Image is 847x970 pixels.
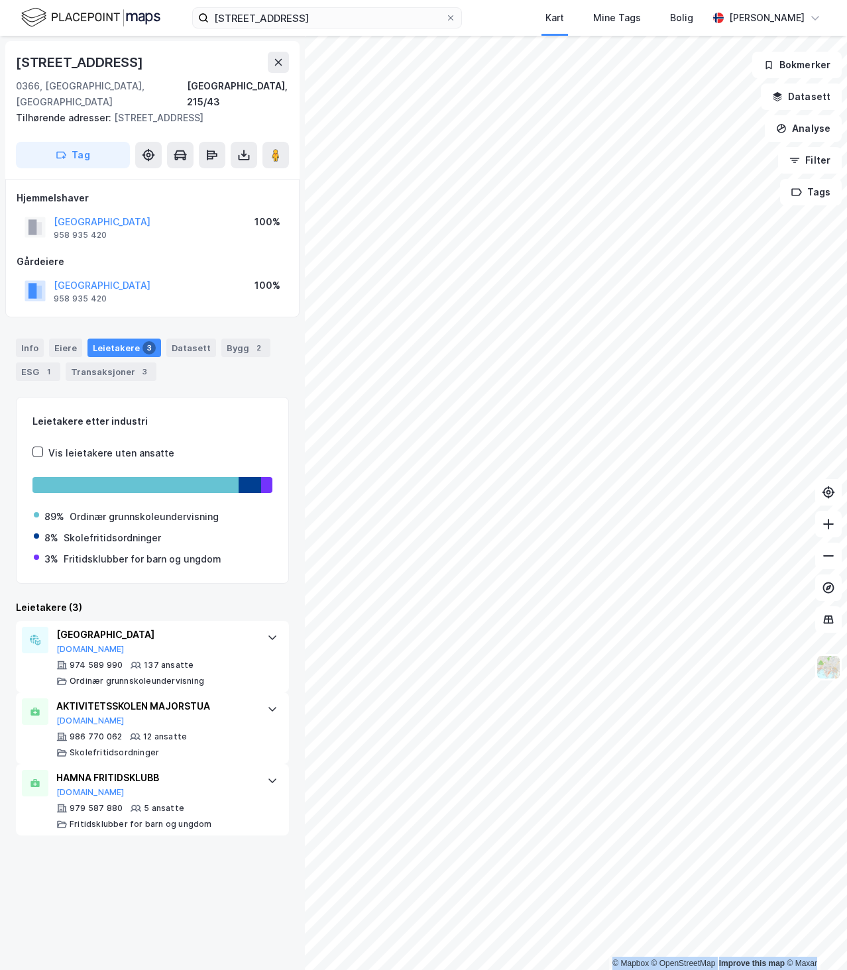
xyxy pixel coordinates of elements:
div: AKTIVITETSSKOLEN MAJORSTUA [56,698,254,714]
div: ESG [16,362,60,381]
div: 979 587 880 [70,803,123,814]
div: HAMNA FRITIDSKLUBB [56,770,254,786]
div: Leietakere etter industri [32,413,272,429]
button: Datasett [761,83,842,110]
div: Mine Tags [593,10,641,26]
div: 89% [44,509,64,525]
div: 958 935 420 [54,230,107,241]
div: Leietakere [87,339,161,357]
div: [GEOGRAPHIC_DATA], 215/43 [187,78,289,110]
div: 974 589 990 [70,660,123,671]
button: Analyse [765,115,842,142]
div: 100% [254,278,280,294]
span: Tilhørende adresser: [16,112,114,123]
div: 3 [138,365,151,378]
button: [DOMAIN_NAME] [56,787,125,798]
div: [STREET_ADDRESS] [16,110,278,126]
div: 986 770 062 [70,731,122,742]
div: Fritidsklubber for barn og ungdom [70,819,212,830]
div: Vis leietakere uten ansatte [48,445,174,461]
button: Filter [778,147,842,174]
div: 8% [44,530,58,546]
div: Eiere [49,339,82,357]
div: Bygg [221,339,270,357]
div: [PERSON_NAME] [729,10,805,26]
div: 0366, [GEOGRAPHIC_DATA], [GEOGRAPHIC_DATA] [16,78,187,110]
div: 958 935 420 [54,294,107,304]
div: Bolig [670,10,693,26]
div: Fritidsklubber for barn og ungdom [64,551,221,567]
div: 3 [142,341,156,354]
button: Tags [780,179,842,205]
div: Ordinær grunnskoleundervisning [70,509,219,525]
button: [DOMAIN_NAME] [56,644,125,655]
div: Transaksjoner [66,362,156,381]
div: 12 ansatte [143,731,187,742]
div: Gårdeiere [17,254,288,270]
div: Info [16,339,44,357]
div: 3% [44,551,58,567]
div: [GEOGRAPHIC_DATA] [56,627,254,643]
div: Ordinær grunnskoleundervisning [70,676,204,686]
div: Skolefritidsordninger [70,747,159,758]
img: logo.f888ab2527a4732fd821a326f86c7f29.svg [21,6,160,29]
div: 100% [254,214,280,230]
a: Mapbox [612,959,649,968]
div: 2 [252,341,265,354]
div: 1 [42,365,55,378]
div: Hjemmelshaver [17,190,288,206]
div: 137 ansatte [144,660,194,671]
div: Datasett [166,339,216,357]
div: 5 ansatte [144,803,184,814]
button: [DOMAIN_NAME] [56,716,125,726]
img: Z [816,655,841,680]
div: Skolefritidsordninger [64,530,161,546]
iframe: Chat Widget [781,906,847,970]
button: Tag [16,142,130,168]
a: Improve this map [719,959,785,968]
div: Kontrollprogram for chat [781,906,847,970]
div: Leietakere (3) [16,600,289,616]
div: [STREET_ADDRESS] [16,52,146,73]
button: Bokmerker [752,52,842,78]
div: Kart [545,10,564,26]
a: OpenStreetMap [651,959,716,968]
input: Søk på adresse, matrikkel, gårdeiere, leietakere eller personer [209,8,445,28]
